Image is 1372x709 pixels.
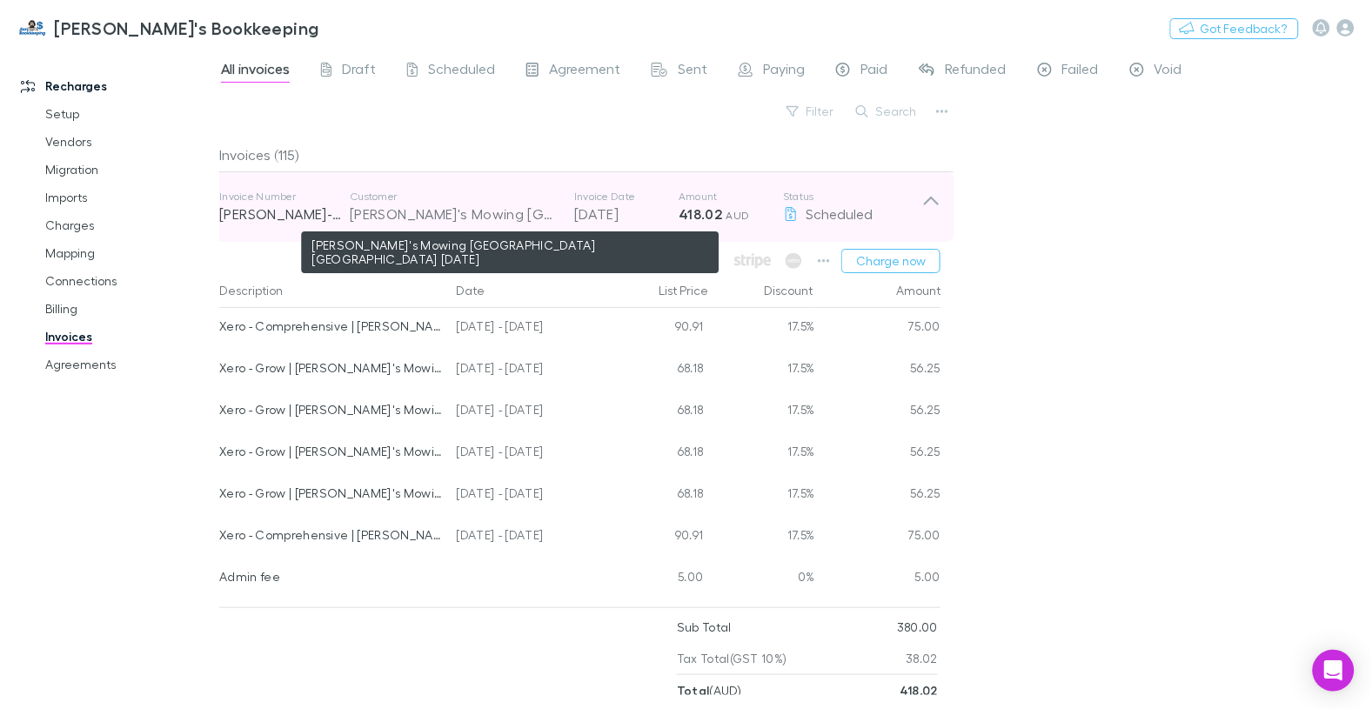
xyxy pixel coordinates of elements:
[677,643,787,674] p: Tax Total (GST 10%)
[28,184,216,211] a: Imports
[549,60,620,83] span: Agreement
[806,205,873,222] span: Scheduled
[574,204,679,224] p: [DATE]
[28,323,216,351] a: Invoices
[219,190,350,204] p: Invoice Number
[763,60,805,83] span: Paying
[219,391,443,428] div: Xero - Grow | [PERSON_NAME]'s Mowing (Plumpton)
[28,100,216,128] a: Setup
[781,249,806,273] span: Available when invoice is finalised
[1062,60,1099,83] span: Failed
[219,433,443,470] div: Xero - Grow | [PERSON_NAME]'s Mowing ([GEOGRAPHIC_DATA])
[342,60,376,83] span: Draft
[219,350,443,386] div: Xero - Grow | [PERSON_NAME]'s Mowing ([GEOGRAPHIC_DATA])
[219,559,443,595] div: Admin fee
[606,559,711,600] div: 5.00
[900,683,938,698] strong: 418.02
[815,517,941,559] div: 75.00
[1170,18,1299,39] button: Got Feedback?
[28,239,216,267] a: Mapping
[28,295,216,323] a: Billing
[450,350,606,391] div: [DATE] - [DATE]
[711,433,815,475] div: 17.5%
[219,517,443,553] div: Xero - Comprehensive | [PERSON_NAME]'s Mowing (Kilmore/[GEOGRAPHIC_DATA])
[606,517,711,559] div: 90.91
[815,433,941,475] div: 56.25
[28,156,216,184] a: Migration
[450,517,606,559] div: [DATE] - [DATE]
[3,72,216,100] a: Recharges
[679,205,722,223] strong: 418.02
[54,17,318,38] h3: [PERSON_NAME]'s Bookkeeping
[678,60,707,83] span: Sent
[860,60,887,83] span: Paid
[606,433,711,475] div: 68.18
[679,190,783,204] p: Amount
[783,190,922,204] p: Status
[841,249,940,273] button: Charge now
[28,211,216,239] a: Charges
[677,683,710,698] strong: Total
[219,204,350,224] p: [PERSON_NAME]-0089
[677,675,741,706] p: ( AUD )
[677,612,732,643] p: Sub Total
[428,60,495,83] span: Scheduled
[28,351,216,378] a: Agreements
[606,391,711,433] div: 68.18
[450,433,606,475] div: [DATE] - [DATE]
[711,391,815,433] div: 17.5%
[897,612,938,643] p: 380.00
[711,475,815,517] div: 17.5%
[574,190,679,204] p: Invoice Date
[711,308,815,350] div: 17.5%
[7,7,330,49] a: [PERSON_NAME]'s Bookkeeping
[815,350,941,391] div: 56.25
[205,172,954,242] div: Invoice Number[PERSON_NAME]-0089CustomerInvoice Date[DATE]Amount418.02 AUDStatusScheduled
[847,101,927,122] button: Search
[28,267,216,295] a: Connections
[815,475,941,517] div: 56.25
[945,60,1007,83] span: Refunded
[711,350,815,391] div: 17.5%
[730,249,776,273] span: Available when invoice is finalised
[350,204,557,224] div: [PERSON_NAME]'s Mowing [GEOGRAPHIC_DATA] [GEOGRAPHIC_DATA] [DATE]
[219,475,443,512] div: Xero - Grow | [PERSON_NAME]'s Mowing ([GEOGRAPHIC_DATA])
[606,475,711,517] div: 68.18
[606,308,711,350] div: 90.91
[1154,60,1182,83] span: Void
[711,517,815,559] div: 17.5%
[221,60,290,83] span: All invoices
[815,559,941,600] div: 5.00
[450,308,606,350] div: [DATE] - [DATE]
[815,308,941,350] div: 75.00
[219,308,443,344] div: Xero - Comprehensive | [PERSON_NAME]'s Mowing ([GEOGRAPHIC_DATA])
[17,17,47,38] img: Jim's Bookkeeping's Logo
[711,559,815,600] div: 0%
[450,391,606,433] div: [DATE] - [DATE]
[450,475,606,517] div: [DATE] - [DATE]
[906,643,938,674] p: 38.02
[28,128,216,156] a: Vendors
[1313,650,1355,692] div: Open Intercom Messenger
[350,190,557,204] p: Customer
[815,391,941,433] div: 56.25
[606,350,711,391] div: 68.18
[726,209,750,222] span: AUD
[778,101,844,122] button: Filter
